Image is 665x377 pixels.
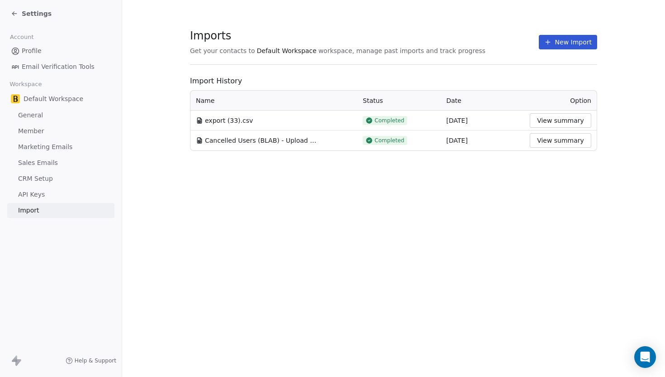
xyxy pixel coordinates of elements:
[18,206,39,215] span: Import
[205,116,253,125] span: export (33).csv
[190,29,485,43] span: Imports
[18,190,45,199] span: API Keys
[75,357,116,364] span: Help & Support
[375,117,404,124] span: Completed
[24,94,83,103] span: Default Workspace
[570,97,591,104] span: Option
[11,9,52,18] a: Settings
[7,203,114,218] a: Import
[446,136,519,145] div: [DATE]
[22,46,42,56] span: Profile
[190,76,597,87] span: Import History
[634,346,656,368] div: Open Intercom Messenger
[446,97,461,104] span: Date
[7,187,114,202] a: API Keys
[196,96,214,105] span: Name
[7,171,114,186] a: CRM Setup
[66,357,116,364] a: Help & Support
[446,116,519,125] div: [DATE]
[190,46,255,55] span: Get your contacts to
[18,111,43,120] span: General
[7,43,114,58] a: Profile
[7,155,114,170] a: Sales Emails
[11,94,20,103] img: in-Profile_black_on_yellow.jpg
[18,142,72,152] span: Marketing Emails
[539,35,597,49] button: New Import
[257,46,317,55] span: Default Workspace
[205,136,318,145] span: Cancelled Users (BLAB) - Upload to SwipeOne.csv
[7,59,114,74] a: Email Verification Tools
[6,77,46,91] span: Workspace
[22,9,52,18] span: Settings
[7,140,114,155] a: Marketing Emails
[18,158,58,168] span: Sales Emails
[363,97,383,104] span: Status
[318,46,485,55] span: workspace, manage past imports and track progress
[18,126,44,136] span: Member
[7,108,114,123] a: General
[7,124,114,139] a: Member
[530,133,591,148] button: View summary
[18,174,53,184] span: CRM Setup
[22,62,95,72] span: Email Verification Tools
[375,137,404,144] span: Completed
[530,113,591,128] button: View summary
[6,30,38,44] span: Account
